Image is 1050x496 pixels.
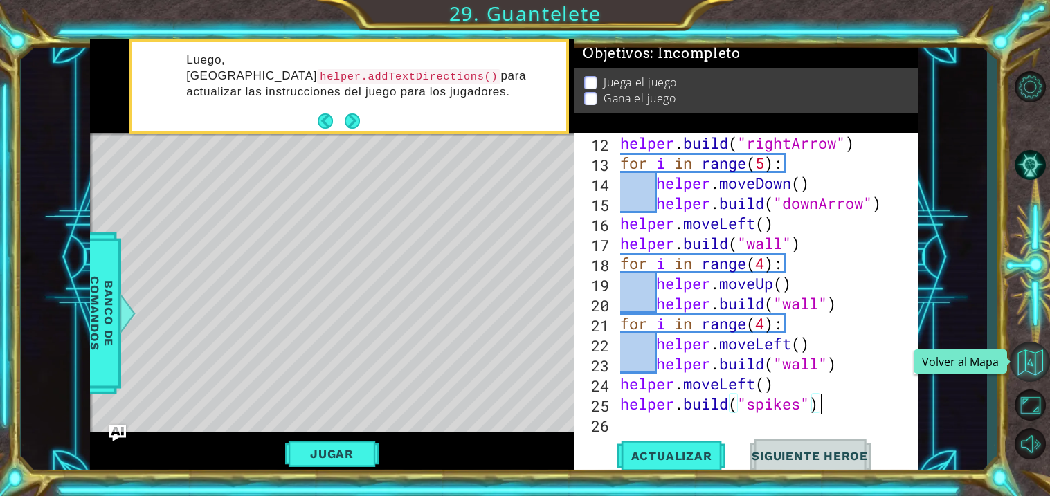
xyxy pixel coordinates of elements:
[1010,69,1050,104] button: Opciones del Nivel
[617,449,726,463] span: Actualizar
[914,349,1007,374] div: Volver al Mapa
[109,425,126,441] button: Ask AI
[1010,340,1050,385] a: Volver al Mapa
[577,215,613,235] div: 16
[285,441,379,467] button: Jugar
[84,241,120,385] span: Banco de comandos
[577,195,613,215] div: 15
[577,396,613,416] div: 25
[583,45,741,62] span: Objetivos
[577,295,613,315] div: 20
[738,439,882,474] button: Siguiente Heroe
[577,135,613,155] div: 12
[577,315,613,336] div: 21
[317,69,500,84] code: helper.addTextDirections()
[577,376,613,396] div: 24
[577,175,613,195] div: 14
[577,336,613,356] div: 22
[186,53,526,99] p: Luego, [GEOGRAPHIC_DATA] para actualizar las instrucciones del juego para los jugadores.
[617,439,726,474] button: Actualizar
[1010,342,1050,382] button: Volver al Mapa
[318,113,345,129] button: Back
[738,449,882,463] span: Siguiente Heroe
[577,416,613,436] div: 26
[604,91,676,106] p: Gana el juego
[650,45,740,62] span: : Incompleto
[1010,147,1050,183] button: Pista AI
[577,235,613,255] div: 17
[577,255,613,275] div: 18
[1010,387,1050,423] button: Maximizar Navegador
[604,75,677,90] p: Juega el juego
[577,155,613,175] div: 13
[344,113,360,129] button: Next
[1010,427,1050,462] button: Silencio
[577,356,613,376] div: 23
[577,275,613,295] div: 19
